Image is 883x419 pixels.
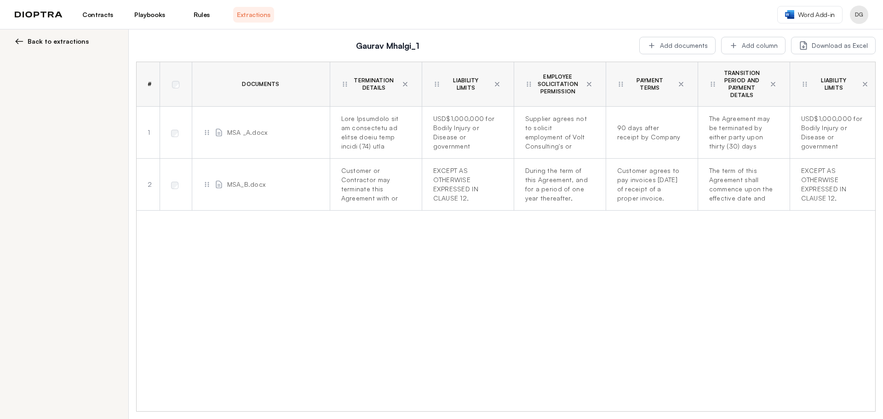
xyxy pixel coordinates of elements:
[137,107,160,159] td: 1
[181,7,222,23] a: Rules
[536,73,580,95] span: Employee Solicitation Permission
[676,79,687,90] button: Delete column
[798,10,835,19] span: Word Add-in
[584,79,595,90] button: Delete column
[801,166,867,203] div: EXCEPT AS OTHERWISE EXPRESSED IN CLAUSE 12, INDEMNIFICATION, NEITHER PARTY SHALL BE LIABLE TO THE...
[785,10,794,19] img: word
[233,7,274,23] a: Extractions
[15,37,24,46] img: left arrow
[525,114,591,151] div: Supplier agrees not to solicit employment of Volt Consulting's or Company's employees during and ...
[341,166,407,203] div: Customer or Contractor may terminate this Agreement with or without cause (i) by mutual agreement...
[142,39,634,52] h2: Gaurav Mhalgi_1
[444,77,488,92] span: Liability Limits
[137,62,160,107] th: #
[850,6,868,24] button: Profile menu
[617,123,683,142] div: 90 days after receipt by Company
[352,77,396,92] span: Termination Details
[777,6,843,23] a: Word Add-in
[812,77,856,92] span: Liability Limits
[15,11,63,18] img: logo
[721,37,786,54] button: Add column
[137,159,160,211] td: 2
[709,166,775,203] div: The term of this Agreement shall commence upon the effective date and shall remain in effect unti...
[720,69,764,99] span: Transition Period and Payment Details
[15,37,117,46] button: Back to extractions
[192,62,330,107] th: Documents
[628,77,672,92] span: Payment Terms
[227,180,266,189] span: MSA_B.docx
[28,37,89,46] span: Back to extractions
[801,114,867,151] div: USD$1,000,000 for Bodily Injury or Disease or government mandated limit (whichever is the higher)...
[639,37,716,54] button: Add documents
[129,7,170,23] a: Playbooks
[709,114,775,151] div: The Agreement may be terminated by either party upon thirty (30) days written notice to the other...
[617,166,683,203] div: Customer agrees to pay invoices [DATE] of receipt of a proper invoice.
[492,79,503,90] button: Delete column
[768,79,779,90] button: Delete column
[433,114,499,151] div: USD$1,000,000 for Bodily Injury or Disease or government mandated limit (whichever is the higher)...
[227,128,268,137] span: MSA _A.docx
[400,79,411,90] button: Delete column
[77,7,118,23] a: Contracts
[341,114,407,151] div: Lore Ipsumdolo sit am consectetu ad elitse doeiu temp incidi (74) utla etdolor magnaa en adm veni...
[433,166,499,203] div: EXCEPT AS OTHERWISE EXPRESSED IN CLAUSE 12, INDEMNIFICATION, NEITHER PARTY SHALL BE LIABLE TO THE...
[791,37,876,54] button: Download as Excel
[525,166,591,203] div: During the term of this Agreement, and for a period of one year thereafter, Contractor shall not,...
[860,79,871,90] button: Delete column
